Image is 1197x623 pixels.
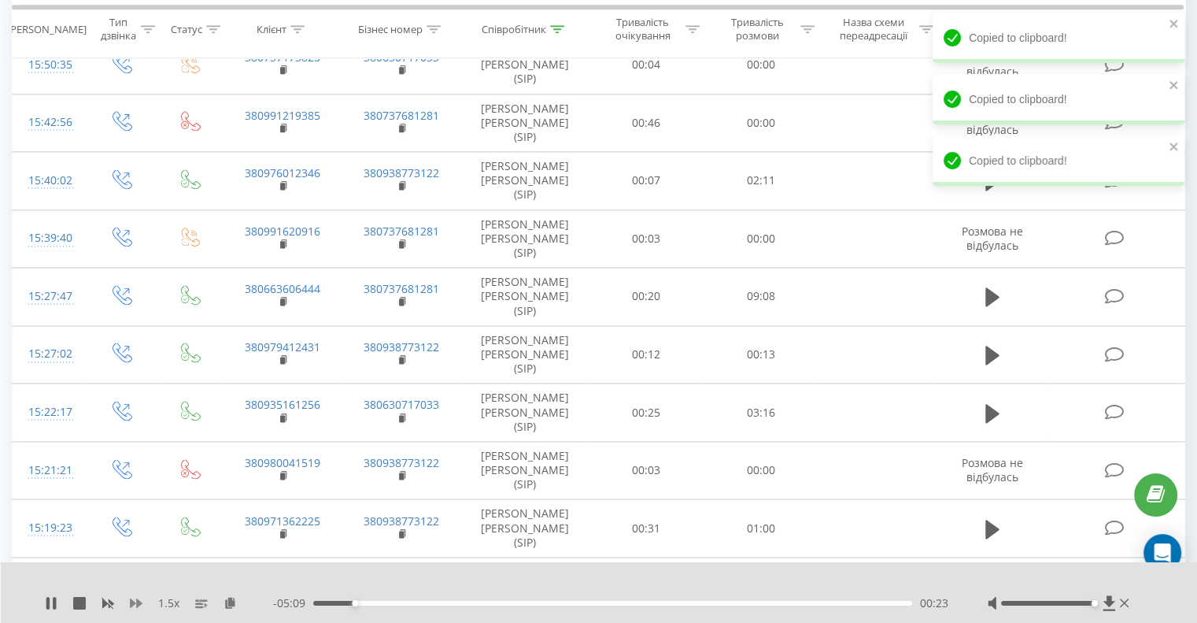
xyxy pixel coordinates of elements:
td: [PERSON_NAME] [PERSON_NAME] (SIP) [461,441,589,499]
div: 15:21:21 [28,455,70,486]
div: 15:39:40 [28,223,70,254]
a: 380938773122 [364,455,439,470]
td: 00:25 [589,384,704,442]
a: 380991620916 [245,224,320,239]
td: 00:31 [589,499,704,558]
a: 380938773122 [364,165,439,180]
td: 00:03 [589,441,704,499]
span: Розмова не відбулась [962,455,1023,484]
td: 00:00 [704,441,818,499]
span: Розмова не відбулась [962,224,1023,253]
div: Accessibility label [352,600,358,606]
div: Бізнес номер [358,23,423,36]
td: [PERSON_NAME] [PERSON_NAME] (SIP) [461,558,589,616]
div: 15:22:17 [28,397,70,428]
a: 380976012346 [245,165,320,180]
div: Accessibility label [1091,600,1097,606]
div: Назва схеми переадресації [833,17,915,43]
td: 00:03 [589,210,704,268]
div: 15:50:35 [28,50,70,80]
td: [PERSON_NAME] [PERSON_NAME] (SIP) [461,268,589,326]
td: 00:00 [704,558,818,616]
a: 380979412431 [245,339,320,354]
div: 15:42:56 [28,107,70,138]
div: 15:27:02 [28,339,70,369]
span: - 05:09 [273,595,313,611]
span: 00:23 [920,595,948,611]
a: 380938773122 [364,514,439,528]
div: Copied to clipboard! [933,135,1184,186]
span: 1.5 x [158,595,179,611]
a: 380663606444 [245,281,320,296]
a: 380971362225 [245,514,320,528]
div: 15:19:23 [28,513,70,543]
td: 00:20 [589,268,704,326]
a: 380980041519 [245,455,320,470]
div: Copied to clipboard! [933,74,1184,124]
td: 00:00 [704,210,818,268]
td: 02:11 [704,152,818,210]
td: [PERSON_NAME] [PERSON_NAME] (SIP) [461,94,589,152]
td: [PERSON_NAME] [PERSON_NAME] (SIP) [461,210,589,268]
td: [PERSON_NAME] [PERSON_NAME] (SIP) [461,152,589,210]
a: 380630717033 [364,397,439,412]
td: 00:12 [589,325,704,384]
td: 00:46 [589,94,704,152]
div: Співробітник [482,23,546,36]
td: [PERSON_NAME] [PERSON_NAME] (SIP) [461,384,589,442]
button: close [1169,79,1180,94]
div: Тип дзвінка [99,17,136,43]
a: 380935161256 [245,397,320,412]
td: [PERSON_NAME] [PERSON_NAME] (SIP) [461,325,589,384]
td: [PERSON_NAME] [PERSON_NAME] (SIP) [461,35,589,94]
td: 00:13 [704,325,818,384]
div: [PERSON_NAME] [7,23,87,36]
div: Тривалість розмови [718,17,796,43]
button: close [1169,140,1180,155]
div: Статус [171,23,202,36]
div: Клієнт [257,23,286,36]
a: 380938773122 [364,339,439,354]
td: 01:00 [704,499,818,558]
div: 15:40:02 [28,165,70,196]
td: [PERSON_NAME] [PERSON_NAME] (SIP) [461,499,589,558]
a: 380737681281 [364,281,439,296]
button: close [1169,17,1180,32]
div: 15:27:47 [28,281,70,312]
td: 00:07 [589,152,704,210]
td: 00:04 [589,35,704,94]
td: 09:08 [704,268,818,326]
td: 00:00 [704,94,818,152]
td: 03:16 [704,384,818,442]
td: 00:00 [704,35,818,94]
div: Copied to clipboard! [933,13,1184,63]
a: 380991219385 [245,108,320,123]
td: 00:38 [589,558,704,616]
a: 380737681281 [364,224,439,239]
a: 380737681281 [364,108,439,123]
div: Open Intercom Messenger [1143,534,1181,572]
div: Тривалість очікування [604,17,682,43]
